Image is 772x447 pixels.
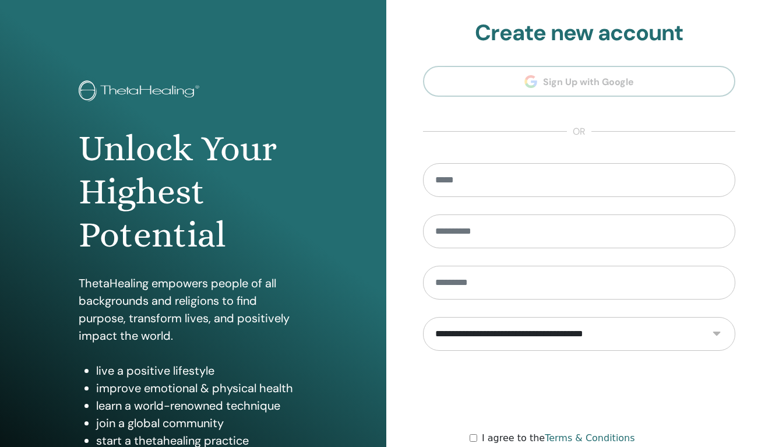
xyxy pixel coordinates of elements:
h2: Create new account [423,20,736,47]
iframe: reCAPTCHA [491,368,668,414]
span: or [567,125,591,139]
p: ThetaHealing empowers people of all backgrounds and religions to find purpose, transform lives, a... [79,274,307,344]
label: I agree to the [482,431,635,445]
a: Terms & Conditions [545,432,634,444]
h1: Unlock Your Highest Potential [79,127,307,257]
li: join a global community [96,414,307,432]
li: improve emotional & physical health [96,379,307,397]
li: learn a world-renowned technique [96,397,307,414]
li: live a positive lifestyle [96,362,307,379]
